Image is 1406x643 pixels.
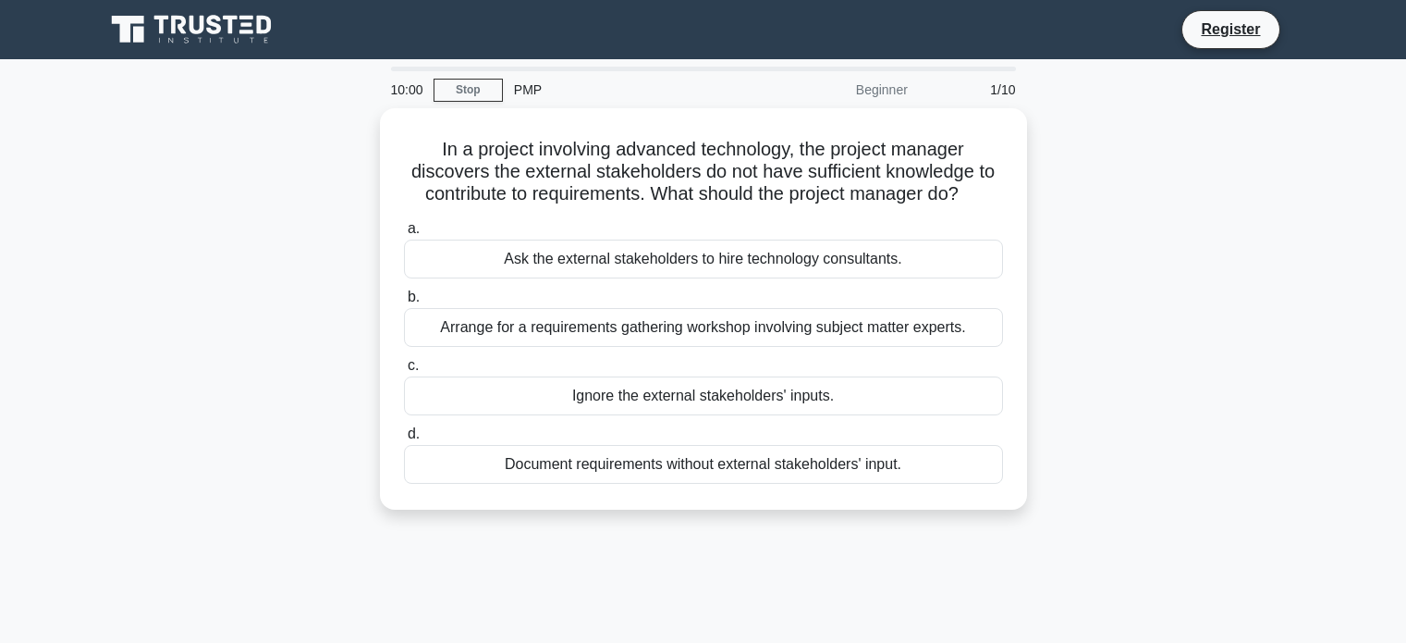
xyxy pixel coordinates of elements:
span: a. [408,220,420,236]
a: Register [1190,18,1271,41]
h5: In a project involving advanced technology, the project manager discovers the external stakeholde... [402,138,1005,206]
div: PMP [503,71,757,108]
span: b. [408,289,420,304]
a: Stop [434,79,503,102]
div: Ignore the external stakeholders' inputs. [404,377,1003,415]
div: Ask the external stakeholders to hire technology consultants. [404,240,1003,278]
div: 10:00 [380,71,434,108]
span: c. [408,357,419,373]
div: Document requirements without external stakeholders' input. [404,445,1003,484]
span: d. [408,426,420,441]
div: Beginner [757,71,919,108]
div: 1/10 [919,71,1027,108]
div: Arrange for a requirements gathering workshop involving subject matter experts. [404,308,1003,347]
